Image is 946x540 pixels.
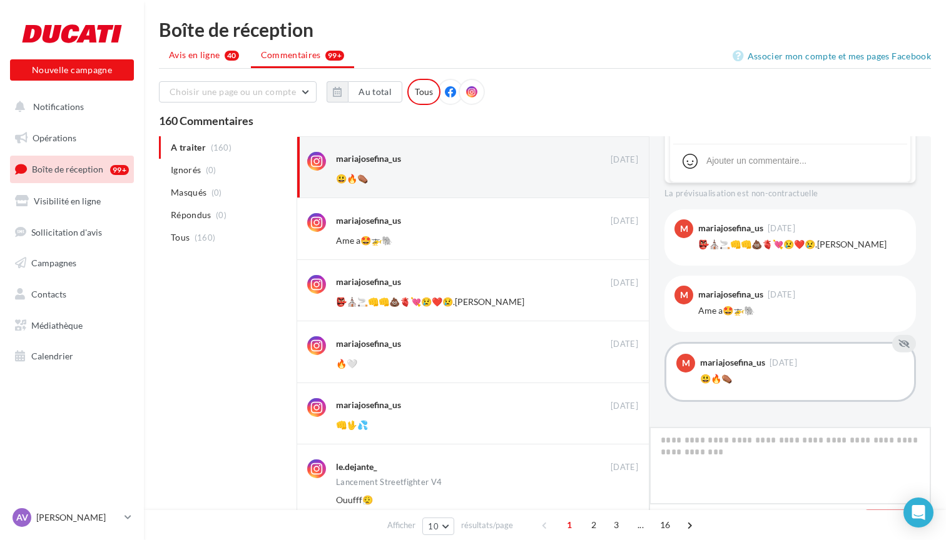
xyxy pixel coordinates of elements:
span: 👊🖖💦 [336,419,368,430]
span: Notifications [33,101,84,112]
span: résultats/page [461,519,513,531]
button: Au total [327,81,402,102]
span: Opérations [33,132,76,143]
div: Boîte de réception [159,20,931,39]
button: Au total [348,81,402,102]
span: [DATE] [611,462,638,473]
span: Campagnes [31,257,76,268]
div: mariajosefina_us [336,337,401,350]
span: [DATE] [611,339,638,350]
span: Sollicitation d'avis [31,226,102,237]
span: Afficher [387,519,415,531]
button: Choisir une page ou un compte [159,81,317,102]
a: Boîte de réception99+ [8,156,136,182]
span: AV [16,511,28,524]
span: m [680,289,688,301]
span: Calendrier [31,351,73,361]
div: La prévisualisation est non-contractuelle [664,183,916,199]
span: Boîte de réception [32,164,103,174]
div: Ajouter un commentaire... [706,154,806,167]
span: [DATE] [770,359,797,367]
div: mariajosefina_us [336,214,401,227]
span: 🔥🤍 [336,358,357,369]
span: Ignorés [171,164,201,176]
a: Contacts [8,281,136,307]
span: [DATE] [611,154,638,166]
span: 😃🔥⚰️ [336,173,368,184]
div: le.dejante_ [336,461,377,473]
span: Répondus [171,209,211,221]
span: 2 [584,515,604,535]
div: Open Intercom Messenger [903,497,933,527]
a: Associer mon compte et mes pages Facebook [733,49,931,64]
span: Médiathèque [31,320,83,331]
span: Choisir une page ou un compte [170,86,296,97]
span: (0) [206,165,216,175]
a: Campagnes [8,250,136,276]
a: Opérations [8,125,136,151]
div: 👺⛪🚬👊👊💩🫀💘😢❤️😢.[PERSON_NAME] [698,238,906,251]
p: [PERSON_NAME] [36,511,120,524]
div: Tous [407,79,440,105]
div: mariajosefina_us [700,358,765,367]
button: Répondre [865,509,925,531]
a: AV [PERSON_NAME] [10,506,134,529]
span: m [680,222,688,235]
div: 40 [225,51,239,61]
span: 10 [428,521,439,531]
div: mariajosefina_us [336,276,401,288]
span: [DATE] [768,224,795,232]
span: Visibilité en ligne [34,196,101,206]
span: 3 [606,515,626,535]
svg: Emoji [683,154,698,169]
div: Ame a🤩🚁🐘 [698,304,906,317]
div: mariajosefina_us [336,399,401,411]
div: Lancement Streetfighter V4 [336,478,442,486]
span: (0) [211,187,222,197]
span: (160) [195,232,216,242]
a: Médiathèque [8,312,136,339]
div: mariajosefina_us [336,152,401,165]
span: (0) [216,210,226,220]
span: [DATE] [768,291,795,299]
span: 16 [655,515,676,535]
span: [DATE] [611,216,638,227]
span: ... [631,515,651,535]
span: Contacts [31,289,66,299]
span: [DATE] [611,401,638,412]
a: Sollicitation d'avis [8,219,136,246]
div: 160 Commentaires [159,115,931,126]
span: Ouufff😮‍💨 [336,494,373,505]
div: 99+ [110,165,129,175]
button: Nouvelle campagne [10,59,134,81]
span: 👺⛪🚬👊👊💩🫀💘😢❤️😢.[PERSON_NAME] [336,296,524,307]
span: m [682,357,690,369]
span: Tous [171,231,190,244]
a: Calendrier [8,343,136,369]
span: [DATE] [611,277,638,289]
div: mariajosefina_us [698,290,763,299]
span: 1 [559,515,579,535]
button: Notifications [8,94,131,120]
div: mariajosefina_us [698,224,763,232]
span: Ame a🤩🚁🐘 [336,235,392,246]
span: Avis en ligne [169,49,220,61]
button: 10 [422,517,454,535]
a: Visibilité en ligne [8,188,136,214]
span: Masqués [171,186,206,199]
div: 😃🔥⚰️ [700,372,904,385]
